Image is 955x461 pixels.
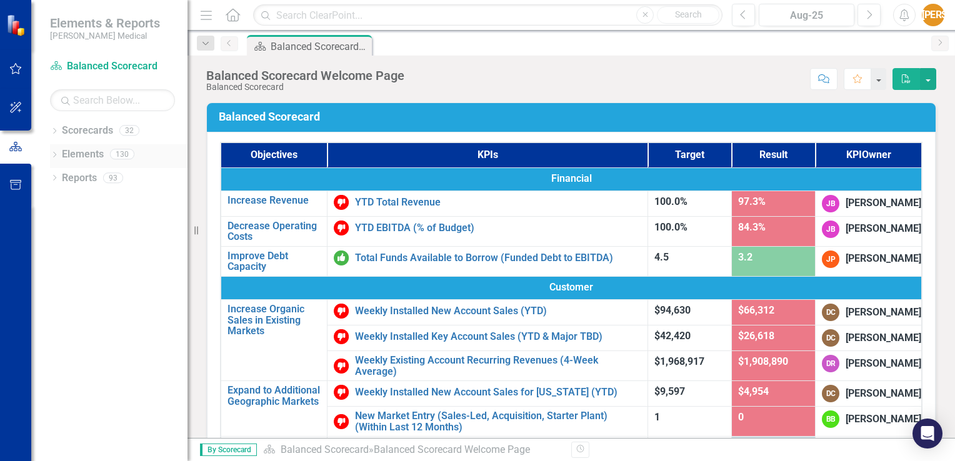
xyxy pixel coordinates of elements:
span: $1,968,917 [654,355,704,367]
td: Double-Click to Edit Right Click for Context Menu [327,216,647,246]
span: Financial [227,172,915,186]
small: [PERSON_NAME] Medical [50,31,160,41]
div: [PERSON_NAME] [846,196,921,211]
a: Reports [62,171,97,186]
td: Double-Click to Edit Right Click for Context Menu [327,325,647,351]
span: $66,312 [738,304,774,316]
td: Double-Click to Edit Right Click for Context Menu [327,300,647,325]
a: Weekly Installed New Account Sales (YTD) [355,305,641,317]
button: Search [657,6,719,24]
div: JB [822,195,839,212]
img: Below Target [334,304,349,319]
a: Total Funds Available to Borrow (Funded Debt to EBITDA) [355,252,641,264]
td: Double-Click to Edit Right Click for Context Menu [327,351,647,381]
td: Double-Click to Edit Right Click for Context Menu [327,191,647,216]
div: 130 [110,149,134,160]
a: Elements [62,147,104,162]
span: $26,618 [738,330,774,342]
input: Search ClearPoint... [253,4,722,26]
a: Improve Debt Capacity [227,250,321,272]
span: Search [675,9,702,19]
div: Balanced Scorecard Welcome Page [374,444,530,455]
td: Double-Click to Edit Right Click for Context Menu [221,216,327,246]
span: 0 [738,411,744,423]
span: 84.3% [738,221,766,233]
a: Balanced Scorecard [50,59,175,74]
span: 97.3% [738,196,766,207]
div: [PERSON_NAME] [846,412,921,427]
span: 100.0% [654,196,687,207]
span: Elements & Reports [50,16,160,31]
div: Balanced Scorecard [206,82,404,92]
div: [PERSON_NAME] [846,387,921,401]
div: [PERSON_NAME] [846,222,921,236]
span: 100.0% [654,221,687,233]
div: 93 [103,172,123,183]
div: JP [822,250,839,268]
a: Weekly Existing Account Recurring Revenues (4-Week Average) [355,355,641,377]
td: Double-Click to Edit Right Click for Context Menu [327,407,647,437]
div: Balanced Scorecard Welcome Page [271,39,369,54]
a: Expand to Additional Geographic Markets [227,385,321,407]
div: DC [822,329,839,347]
td: Double-Click to Edit Right Click for Context Menu [327,246,647,276]
a: New Market Entry (Sales-Led, Acquisition, Starter Plant) (Within Last 12 Months) [355,410,641,432]
a: Balanced Scorecard [281,444,369,455]
div: DC [822,385,839,402]
div: 32 [119,126,139,136]
span: By Scorecard [200,444,257,456]
a: YTD EBITDA (% of Budget) [355,222,641,234]
span: 4.5 [654,251,669,263]
span: 3.2 [738,251,752,263]
div: » [263,443,562,457]
a: Increase Revenue [227,195,321,206]
span: $42,420 [654,330,691,342]
a: Weekly Installed New Account Sales for [US_STATE] (YTD) [355,387,641,398]
div: [PERSON_NAME] [846,305,921,320]
button: [PERSON_NAME] [922,4,944,26]
span: $4,954 [738,385,769,397]
a: Increase Organic Sales in Existing Markets [227,304,321,337]
div: DR [822,355,839,372]
span: Customer [227,280,915,295]
td: Double-Click to Edit Right Click for Context Menu [221,381,327,437]
span: $94,630 [654,304,691,316]
a: Scorecards [62,124,113,138]
img: Below Target [334,195,349,210]
img: Below Target [334,329,349,344]
img: Below Target [334,414,349,429]
img: Below Target [334,385,349,400]
div: [PERSON_NAME] [846,331,921,345]
a: Decrease Operating Costs [227,221,321,242]
img: ClearPoint Strategy [6,14,28,36]
div: JB [822,221,839,238]
input: Search Below... [50,89,175,111]
a: Weekly Installed Key Account Sales (YTD & Major TBD) [355,331,641,342]
div: Balanced Scorecard Welcome Page [206,69,404,82]
div: Open Intercom Messenger [912,419,942,449]
td: Double-Click to Edit Right Click for Context Menu [327,381,647,407]
h3: Balanced Scorecard [219,111,928,123]
a: YTD Total Revenue [355,197,641,208]
span: $9,597 [654,385,685,397]
td: Double-Click to Edit Right Click for Context Menu [221,246,327,276]
img: Below Target [334,359,349,374]
div: Aug-25 [763,8,850,23]
img: Below Target [334,221,349,235]
td: Double-Click to Edit Right Click for Context Menu [221,191,327,216]
button: Aug-25 [759,4,854,26]
span: 1 [654,411,660,423]
div: [PERSON_NAME] [846,252,921,266]
div: DC [822,304,839,321]
span: $1,908,890 [738,355,788,367]
div: BB [822,410,839,428]
div: [PERSON_NAME] [846,357,921,371]
td: Double-Click to Edit Right Click for Context Menu [221,300,327,381]
img: On or Above Target [334,250,349,265]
